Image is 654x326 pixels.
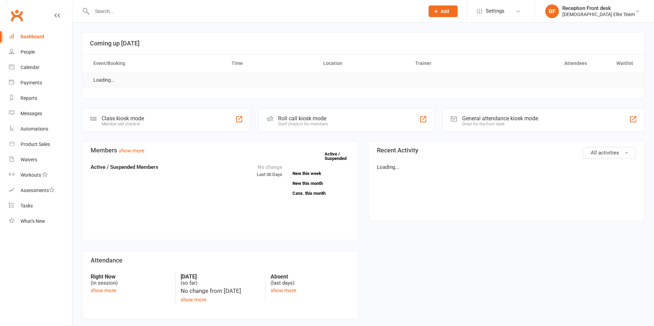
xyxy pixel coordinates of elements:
div: (so far) [181,273,260,286]
strong: [DATE] [181,273,260,280]
a: What's New [9,214,72,229]
div: Payments [21,80,42,85]
div: (in session) [91,273,170,286]
p: Loading... [377,163,636,171]
input: Search... [90,6,420,16]
div: People [21,49,35,55]
span: Add [441,9,449,14]
button: Add [429,5,458,17]
a: People [9,44,72,60]
a: Canx. this month [292,191,350,195]
td: Loading... [87,72,121,88]
div: Dashboard [21,34,44,39]
div: Automations [21,126,48,132]
a: Dashboard [9,29,72,44]
th: Attendees [501,55,593,72]
h3: Recent Activity [377,147,636,154]
div: Waivers [21,157,37,162]
th: Event/Booking [87,55,225,72]
div: Product Sales [21,141,50,147]
div: No change from [DATE] [181,286,260,296]
th: Trainer [409,55,501,72]
strong: Active / Suspended Members [91,164,158,170]
a: Calendar [9,60,72,75]
div: Tasks [21,203,33,208]
th: Time [225,55,317,72]
div: Assessments [21,188,54,193]
div: Last 30 Days [257,163,282,178]
a: Reports [9,91,72,106]
div: Roll call kiosk mode [278,115,328,122]
a: show more [181,297,206,303]
strong: Absent [271,273,350,280]
a: Payments [9,75,72,91]
a: show more [91,287,116,294]
button: All activities [583,147,636,159]
div: Class kiosk mode [102,115,144,122]
a: Active / Suspended [325,147,355,166]
div: Reports [21,95,37,101]
div: [DEMOGRAPHIC_DATA] Elite Team [562,11,635,17]
div: Calendar [21,65,40,70]
div: Member self check-in [102,122,144,126]
div: No change [257,163,282,171]
div: Staff check-in for members [278,122,328,126]
a: Messages [9,106,72,121]
a: Clubworx [8,7,25,24]
span: Settings [486,3,505,19]
strong: Right Now [91,273,170,280]
div: (last days) [271,273,350,286]
h3: Coming up [DATE] [90,40,637,47]
div: Workouts [21,172,41,178]
div: Messages [21,111,42,116]
div: RF [545,4,559,18]
a: Automations [9,121,72,137]
a: Product Sales [9,137,72,152]
a: show more [271,287,296,294]
h3: Attendance [91,257,350,264]
div: Reception Front desk [562,5,635,11]
a: New this month [292,181,350,186]
a: New this week [292,171,350,176]
div: Great for the front desk [462,122,538,126]
th: Waitlist [593,55,639,72]
a: Workouts [9,167,72,183]
span: All activities [591,150,619,156]
h3: Members [91,147,350,154]
div: What's New [21,218,45,224]
th: Location [317,55,409,72]
a: show more [119,148,144,154]
a: Tasks [9,198,72,214]
a: Waivers [9,152,72,167]
a: Assessments [9,183,72,198]
div: General attendance kiosk mode [462,115,538,122]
